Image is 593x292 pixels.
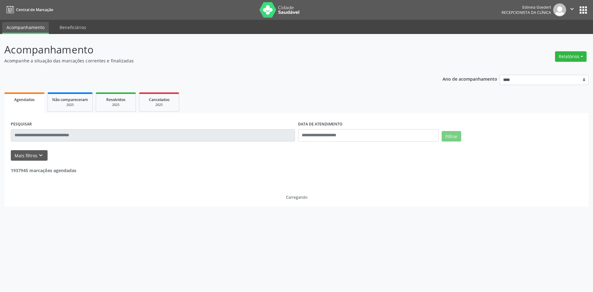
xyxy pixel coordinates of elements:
[286,195,307,200] div: Carregando
[11,167,76,173] strong: 1937945 marcações agendadas
[502,5,551,10] div: Edineia Goedert
[4,42,413,57] p: Acompanhamento
[502,10,551,15] span: Recepcionista da clínica
[555,51,587,62] button: Relatórios
[578,5,589,15] button: apps
[569,6,575,12] i: 
[16,7,53,12] span: Central de Marcação
[106,97,125,102] span: Resolvidos
[52,97,88,102] span: Não compareceram
[14,97,35,102] span: Agendados
[11,150,48,161] button: Mais filtroskeyboard_arrow_down
[443,75,497,83] p: Ano de acompanhamento
[100,103,131,107] div: 2025
[2,22,49,34] a: Acompanhamento
[149,97,170,102] span: Cancelados
[55,22,90,33] a: Beneficiários
[298,120,343,129] label: DATA DE ATENDIMENTO
[144,103,175,107] div: 2025
[4,5,53,15] a: Central de Marcação
[11,120,32,129] label: PESQUISAR
[4,57,413,64] p: Acompanhe a situação das marcações correntes e finalizadas
[52,103,88,107] div: 2025
[566,3,578,16] button: 
[37,152,44,159] i: keyboard_arrow_down
[442,131,461,142] button: Filtrar
[553,3,566,16] img: img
